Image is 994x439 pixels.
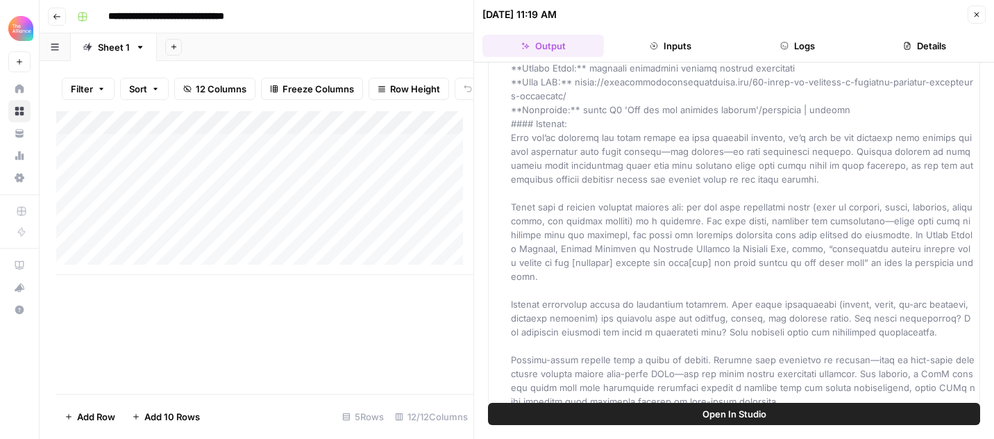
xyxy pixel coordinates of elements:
button: Open In Studio [488,403,980,425]
button: Add 10 Rows [124,406,208,428]
button: Output [482,35,604,57]
span: Add Row [77,410,115,424]
a: AirOps Academy [8,254,31,276]
span: Row Height [390,82,440,96]
button: Inputs [609,35,731,57]
span: Sort [129,82,147,96]
button: Filter [62,78,115,100]
button: Details [864,35,986,57]
div: 12/12 Columns [389,406,473,428]
span: Add 10 Rows [144,410,200,424]
div: 5 Rows [337,406,389,428]
div: Sheet 1 [98,40,130,54]
button: Logs [737,35,859,57]
span: Open In Studio [702,407,766,421]
a: Sheet 1 [71,33,157,61]
span: Freeze Columns [283,82,354,96]
a: Settings [8,167,31,189]
a: Your Data [8,122,31,144]
span: Filter [71,82,93,96]
button: Row Height [369,78,449,100]
div: What's new? [9,277,30,298]
a: Browse [8,100,31,122]
button: 12 Columns [174,78,255,100]
a: Usage [8,144,31,167]
button: Add Row [56,406,124,428]
button: Help + Support [8,299,31,321]
img: Alliance Logo [8,16,33,41]
div: [DATE] 11:19 AM [482,8,557,22]
button: Workspace: Alliance [8,11,31,46]
span: 12 Columns [196,82,246,96]
button: Sort [120,78,169,100]
button: What's new? [8,276,31,299]
a: Home [8,78,31,100]
button: Freeze Columns [261,78,363,100]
